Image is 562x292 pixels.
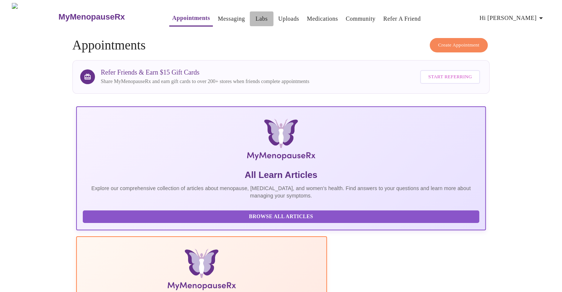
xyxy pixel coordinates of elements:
h3: Refer Friends & Earn $15 Gift Cards [101,69,309,76]
h4: Appointments [72,38,490,53]
img: MyMenopauseRx Logo [144,119,418,163]
a: Labs [255,14,268,24]
a: Medications [307,14,338,24]
button: Medications [304,11,341,26]
a: Refer a Friend [383,14,421,24]
button: Hi [PERSON_NAME] [477,11,548,25]
button: Messaging [215,11,248,26]
a: Browse All Articles [83,213,481,219]
button: Community [343,11,379,26]
a: MyMenopauseRx [58,4,154,30]
h3: MyMenopauseRx [58,12,125,22]
button: Browse All Articles [83,210,480,223]
a: Uploads [278,14,299,24]
p: Explore our comprehensive collection of articles about menopause, [MEDICAL_DATA], and women's hea... [83,185,480,199]
button: Refer a Friend [380,11,424,26]
a: Community [346,14,376,24]
button: Uploads [275,11,302,26]
img: MyMenopauseRx Logo [12,3,58,31]
button: Create Appointment [430,38,488,52]
span: Hi [PERSON_NAME] [480,13,545,23]
button: Appointments [169,11,213,27]
span: Browse All Articles [90,212,472,221]
button: Labs [250,11,273,26]
h5: All Learn Articles [83,169,480,181]
span: Create Appointment [438,41,480,49]
p: Share MyMenopauseRx and earn gift cards to over 200+ stores when friends complete appointments [101,78,309,85]
a: Appointments [172,13,210,23]
a: Start Referring [418,66,482,87]
span: Start Referring [428,73,472,81]
button: Start Referring [420,70,480,84]
a: Messaging [218,14,245,24]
